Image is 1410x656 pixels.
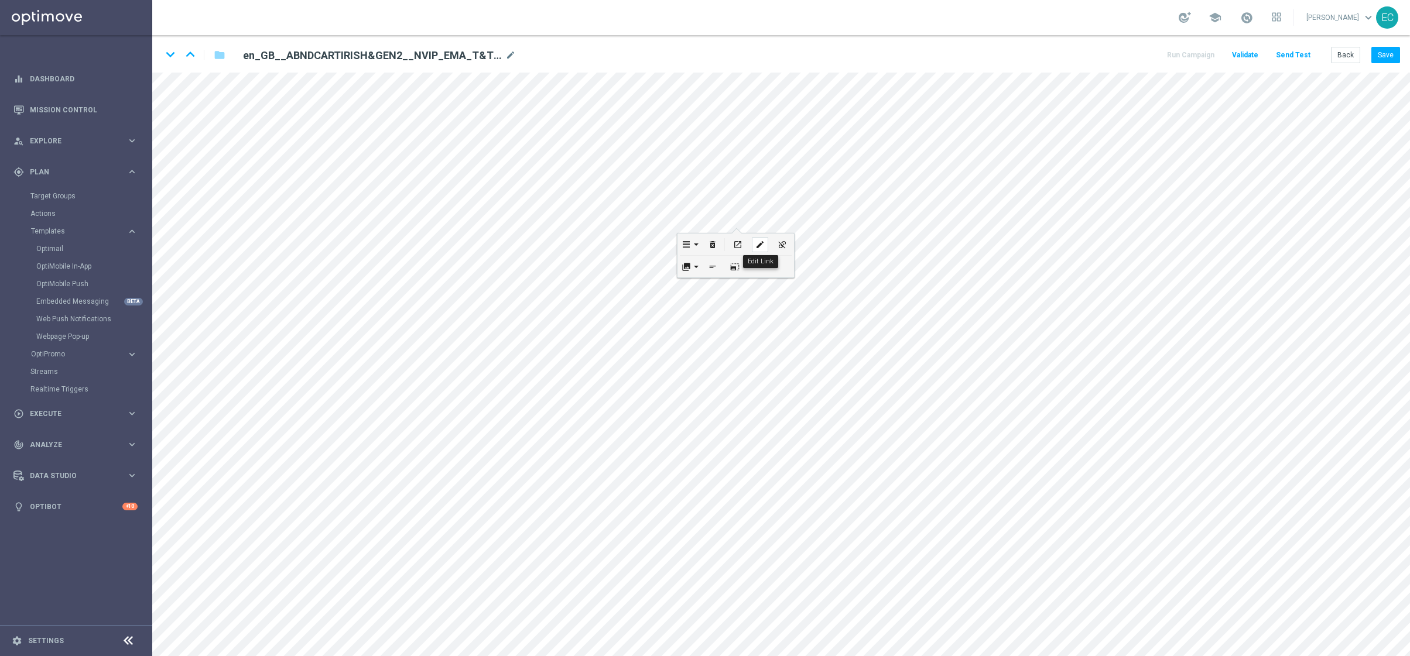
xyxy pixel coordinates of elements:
[36,293,151,310] div: Embedded Messaging
[13,94,138,125] div: Mission Control
[36,279,122,288] a: OptiMobile Push
[30,187,151,205] div: Target Groups
[30,380,151,398] div: Realtime Triggers
[708,262,717,272] i: short_text
[505,49,516,63] i: mode_edit
[30,491,122,522] a: Optibot
[30,384,122,394] a: Realtime Triggers
[30,63,138,94] a: Dashboard
[126,166,138,177] i: keyboard_arrow_right
[13,408,126,419] div: Execute
[13,167,126,177] div: Plan
[13,74,138,84] div: equalizer Dashboard
[13,502,138,511] button: lightbulb Optibot +10
[36,240,151,257] div: Optimail
[30,222,151,345] div: Templates
[28,637,64,644] a: Settings
[30,367,122,376] a: Streams
[13,167,138,177] button: gps_fixed Plan keyboard_arrow_right
[13,167,24,177] i: gps_fixed
[13,439,24,450] i: track_changes
[214,48,225,62] i: folder
[679,256,701,277] button: Display
[36,257,151,275] div: OptiMobile In-App
[771,233,793,255] button: Remove link
[682,262,690,272] i: collections
[755,240,764,249] i: edit
[13,136,138,146] button: person_search Explore keyboard_arrow_right
[126,135,138,146] i: keyboard_arrow_right
[13,74,24,84] i: equalizer
[701,256,723,277] button: Alternate text
[126,470,138,481] i: keyboard_arrow_right
[723,256,745,277] button: Change size
[124,298,143,305] div: BETA
[36,244,122,253] a: Optimail
[743,255,778,268] div: Edit Link
[36,332,122,341] a: Webpage Pop-up
[13,502,24,512] i: lightbulb
[30,191,122,201] a: Target Groups
[733,240,742,249] i: open_in_new
[708,240,717,249] i: delete_forever
[30,472,126,479] span: Data Studio
[1371,47,1400,63] button: Save
[1209,11,1221,24] span: school
[126,439,138,450] i: keyboard_arrow_right
[13,105,138,115] button: Mission Control
[30,209,122,218] a: Actions
[13,408,24,419] i: play_circle_outline
[1305,9,1376,26] a: [PERSON_NAME]keyboard_arrow_down
[31,351,126,358] div: OptiPromo
[1362,11,1375,24] span: keyboard_arrow_down
[13,136,126,146] div: Explore
[31,228,115,235] span: Templates
[126,408,138,419] i: keyboard_arrow_right
[36,310,151,328] div: Web Push Notifications
[1232,51,1258,59] span: Validate
[1230,47,1260,63] button: Validate
[682,240,690,249] i: format_align_justify
[36,314,122,324] a: Web Push Notifications
[730,262,739,272] i: photo_size_select_large
[30,94,138,125] a: Mission Control
[13,136,24,146] i: person_search
[30,226,138,236] button: Templates keyboard_arrow_right
[30,169,126,176] span: Plan
[13,63,138,94] div: Dashboard
[122,503,138,510] div: +10
[12,636,22,646] i: settings
[13,471,138,480] button: Data Studio keyboard_arrow_right
[162,46,179,63] i: keyboard_arrow_down
[126,349,138,360] i: keyboard_arrow_right
[36,297,122,306] a: Embedded Messaging
[31,351,115,358] span: OptiPromo
[1376,6,1398,29] div: EC
[31,228,126,235] div: Templates
[13,409,138,418] button: play_circle_outline Execute keyboard_arrow_right
[30,410,126,417] span: Execute
[13,439,126,450] div: Analyze
[30,363,151,380] div: Streams
[30,349,138,359] button: OptiPromo keyboard_arrow_right
[1331,47,1360,63] button: Back
[30,205,151,222] div: Actions
[701,233,723,255] button: Remove
[243,49,503,63] h2: en_GB__ABNDCARTIRISH&GEN2__NVIP_EMA_T&T_MIX
[126,226,138,237] i: keyboard_arrow_right
[13,470,126,481] div: Data Studio
[13,491,138,522] div: Optibot
[726,233,748,255] button: Open Link
[13,440,138,449] button: track_changes Analyze keyboard_arrow_right
[36,262,122,271] a: OptiMobile In-App
[748,233,771,255] button: Edit Link
[36,275,151,293] div: OptiMobile Push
